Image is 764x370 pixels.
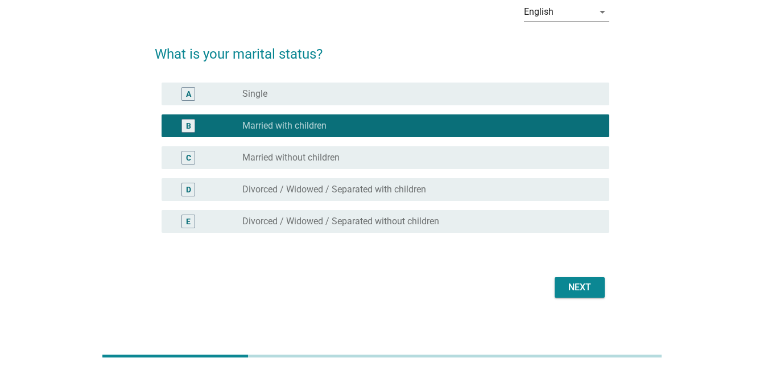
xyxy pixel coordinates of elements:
[564,281,596,294] div: Next
[242,120,327,131] label: Married with children
[596,5,609,19] i: arrow_drop_down
[524,7,554,17] div: English
[242,88,267,100] label: Single
[186,88,191,100] div: A
[555,277,605,298] button: Next
[186,215,191,227] div: E
[186,120,191,131] div: B
[242,216,439,227] label: Divorced / Widowed / Separated without children
[242,152,340,163] label: Married without children
[242,184,426,195] label: Divorced / Widowed / Separated with children
[155,32,609,64] h2: What is your marital status?
[186,151,191,163] div: C
[186,183,191,195] div: D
